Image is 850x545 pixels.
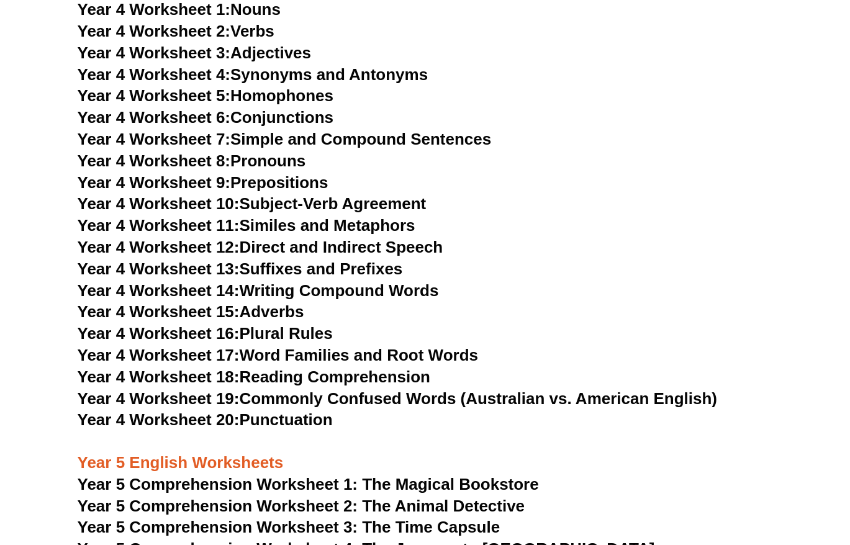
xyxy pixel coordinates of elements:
[78,173,328,192] a: Year 4 Worksheet 9:Prepositions
[78,410,333,429] a: Year 4 Worksheet 20:Punctuation
[78,281,439,300] a: Year 4 Worksheet 14:Writing Compound Words
[78,173,231,192] span: Year 4 Worksheet 9:
[788,485,850,545] iframe: To enrich screen reader interactions, please activate Accessibility in Grammarly extension settings
[78,194,240,213] span: Year 4 Worksheet 10:
[78,389,718,408] a: Year 4 Worksheet 19:Commonly Confused Words (Australian vs. American English)
[78,216,240,235] span: Year 4 Worksheet 11:
[78,86,334,105] a: Year 4 Worksheet 5:Homophones
[78,431,773,474] h3: Year 5 English Worksheets
[78,151,306,170] a: Year 4 Worksheet 8:Pronouns
[78,346,478,364] a: Year 4 Worksheet 17:Word Families and Root Words
[78,389,240,408] span: Year 4 Worksheet 19:
[78,518,500,536] a: Year 5 Comprehension Worksheet 3: The Time Capsule
[78,324,240,343] span: Year 4 Worksheet 16:
[78,108,334,127] a: Year 4 Worksheet 6:Conjunctions
[78,410,240,429] span: Year 4 Worksheet 20:
[78,22,231,40] span: Year 4 Worksheet 2:
[78,367,240,386] span: Year 4 Worksheet 18:
[78,108,231,127] span: Year 4 Worksheet 6:
[78,259,240,278] span: Year 4 Worksheet 13:
[78,281,240,300] span: Year 4 Worksheet 14:
[78,367,430,386] a: Year 4 Worksheet 18:Reading Comprehension
[78,302,240,321] span: Year 4 Worksheet 15:
[78,65,428,84] a: Year 4 Worksheet 4:Synonyms and Antonyms
[78,194,427,213] a: Year 4 Worksheet 10:Subject-Verb Agreement
[78,43,312,62] a: Year 4 Worksheet 3:Adjectives
[78,65,231,84] span: Year 4 Worksheet 4:
[78,238,443,256] a: Year 4 Worksheet 12:Direct and Indirect Speech
[78,475,539,493] a: Year 5 Comprehension Worksheet 1: The Magical Bookstore
[78,324,333,343] a: Year 4 Worksheet 16:Plural Rules
[78,86,231,105] span: Year 4 Worksheet 5:
[78,346,240,364] span: Year 4 Worksheet 17:
[78,302,304,321] a: Year 4 Worksheet 15:Adverbs
[78,130,492,148] a: Year 4 Worksheet 7:Simple and Compound Sentences
[78,216,415,235] a: Year 4 Worksheet 11:Similes and Metaphors
[788,485,850,545] div: Chat Widget
[78,130,231,148] span: Year 4 Worksheet 7:
[78,151,231,170] span: Year 4 Worksheet 8:
[78,238,240,256] span: Year 4 Worksheet 12:
[78,259,403,278] a: Year 4 Worksheet 13:Suffixes and Prefixes
[78,497,525,515] a: Year 5 Comprehension Worksheet 2: The Animal Detective
[78,43,231,62] span: Year 4 Worksheet 3:
[78,22,274,40] a: Year 4 Worksheet 2:Verbs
